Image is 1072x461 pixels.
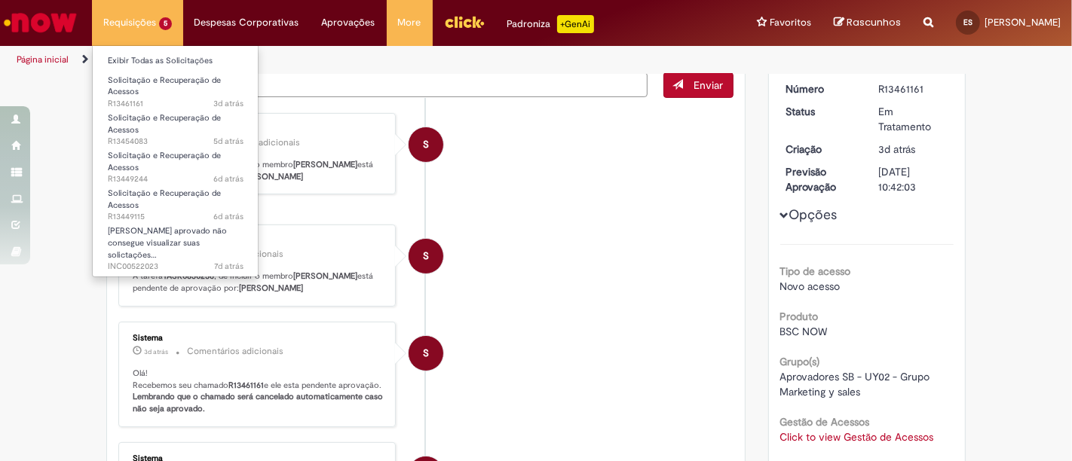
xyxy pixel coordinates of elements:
[780,325,828,338] span: BSC NOW
[214,261,243,272] time: 25/08/2025 14:46:40
[213,211,243,222] span: 6d atrás
[780,430,934,444] a: Click to view Gestão de Acessos
[11,46,703,74] ul: Trilhas de página
[133,391,385,414] b: Lembrando que o chamado será cancelado automaticamente caso não seja aprovado.
[409,239,443,273] div: System
[878,104,948,134] div: Em Tratamento
[213,136,243,147] span: 5d atrás
[108,225,227,260] span: [PERSON_NAME] aprovado não consegue visualizar suas solictações…
[194,15,299,30] span: Despesas Corporativas
[775,164,868,194] dt: Previsão Aprovação
[187,345,283,358] small: Comentários adicionais
[878,142,915,156] time: 29/08/2025 09:42:03
[293,270,357,282] b: [PERSON_NAME]
[214,261,243,272] span: 7d atrás
[213,173,243,185] span: 6d atrás
[213,211,243,222] time: 26/08/2025 15:32:50
[694,78,724,92] span: Enviar
[423,238,429,274] span: S
[159,17,172,30] span: 5
[963,17,972,27] span: ES
[93,185,259,218] a: Aberto R13449115 : Solicitação e Recuperação de Acessos
[213,98,243,109] span: 3d atrás
[444,11,485,33] img: click_logo_yellow_360x200.png
[409,127,443,162] div: System
[239,171,303,182] b: [PERSON_NAME]
[878,81,948,96] div: R13461161
[775,104,868,119] dt: Status
[663,72,734,98] button: Enviar
[423,335,429,371] span: S
[92,45,259,277] ul: Requisições
[108,150,221,173] span: Solicitação e Recuperação de Acessos
[93,223,259,255] a: Aberto INC00522023 : Usuário aprovado não consegue visualizar suas solictações de aprovador speed...
[133,368,384,415] p: Olá! Recebemos seu chamado e ele esta pendente aprovação.
[108,173,243,185] span: R13449244
[93,72,259,105] a: Aberto R13461161 : Solicitação e Recuperação de Acessos
[108,112,221,136] span: Solicitação e Recuperação de Acessos
[133,334,384,343] div: Sistema
[775,142,868,157] dt: Criação
[213,136,243,147] time: 27/08/2025 17:59:31
[228,380,264,391] b: R13461161
[780,264,851,278] b: Tipo de acesso
[878,142,915,156] span: 3d atrás
[93,148,259,180] a: Aberto R13449244 : Solicitação e Recuperação de Acessos
[557,15,594,33] p: +GenAi
[878,164,948,194] div: [DATE] 10:42:03
[423,127,429,163] span: S
[108,211,243,223] span: R13449115
[239,282,303,294] b: [PERSON_NAME]
[780,370,933,398] span: Aprovadores SB - UY02 - Grupo Marketing y sales
[2,8,79,38] img: ServiceNow
[834,16,901,30] a: Rascunhos
[108,98,243,110] span: R13461161
[93,53,259,69] a: Exibir Todas as Solicitações
[108,75,221,98] span: Solicitação e Recuperação de Acessos
[118,72,648,97] textarea: Digite sua mensagem aqui...
[507,15,594,33] div: Padroniza
[17,53,69,66] a: Página inicial
[780,355,820,368] b: Grupo(s)
[322,15,375,30] span: Aprovações
[93,110,259,142] a: Aberto R13454083 : Solicitação e Recuperação de Acessos
[144,347,168,356] time: 29/08/2025 09:42:14
[775,81,868,96] dt: Número
[144,347,168,356] span: 3d atrás
[985,16,1061,29] span: [PERSON_NAME]
[409,336,443,371] div: System
[847,15,901,29] span: Rascunhos
[878,142,948,157] div: 29/08/2025 09:42:03
[293,159,357,170] b: [PERSON_NAME]
[103,15,156,30] span: Requisições
[108,188,221,211] span: Solicitação e Recuperação de Acessos
[133,270,384,294] p: A tarefa , de incluir o membro está pendente de aprovação por:
[770,15,811,30] span: Favoritos
[780,415,870,429] b: Gestão de Acessos
[108,261,243,273] span: INC00522023
[780,279,841,293] span: Novo acesso
[398,15,421,30] span: More
[108,136,243,148] span: R13454083
[780,310,819,323] b: Produto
